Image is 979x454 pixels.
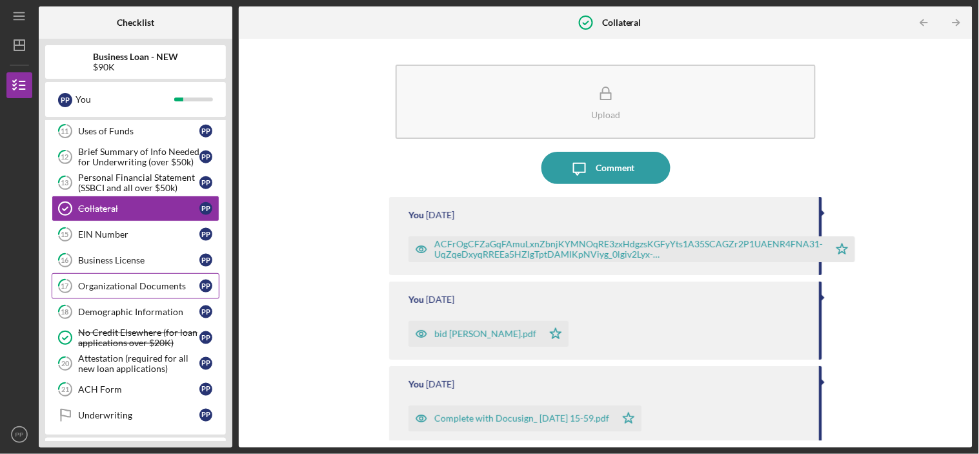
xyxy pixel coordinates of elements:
[6,422,32,448] button: PP
[93,52,178,62] b: Business Loan - NEW
[426,294,454,305] time: 2025-06-23 15:42
[409,406,641,431] button: Complete with Docusign_ [DATE] 15-59.pdf
[78,307,199,317] div: Demographic Information
[199,305,212,318] div: P P
[199,202,212,215] div: P P
[61,231,69,239] tspan: 15
[434,413,609,424] div: Complete with Docusign_ [DATE] 15-59.pdf
[52,118,219,144] a: 11Uses of FundsPP
[78,384,199,395] div: ACH Form
[61,256,70,265] tspan: 16
[52,222,219,247] a: 15EIN NumberPP
[78,229,199,240] div: EIN Number
[199,409,212,422] div: P P
[199,383,212,396] div: P P
[409,210,424,220] div: You
[409,236,855,262] button: ACFrOgCFZaGqFAmuLxnZbnjKYMNOqRE3zxHdgzsKGFyYts1A35SCAGZr2P1UAENR4FNA31-UqZqeDxyqRREEa5HZIgTptDAMI...
[541,152,671,184] button: Comment
[78,281,199,291] div: Organizational Documents
[52,144,219,170] a: 12Brief Summary of Info Needed for Underwriting (over $50k)PP
[199,150,212,163] div: P P
[409,321,569,347] button: bid [PERSON_NAME].pdf
[117,17,154,28] b: Checklist
[434,239,823,260] div: ACFrOgCFZaGqFAmuLxnZbnjKYMNOqRE3zxHdgzsKGFyYts1A35SCAGZr2P1UAENR4FNA31-UqZqeDxyqRREEa5HZIgTptDAMI...
[409,379,424,389] div: You
[78,410,199,420] div: Underwriting
[61,360,70,368] tspan: 20
[78,172,199,193] div: Personal Financial Statement (SSBCI and all over $50k)
[591,110,620,119] div: Upload
[199,357,212,370] div: P P
[409,294,424,305] div: You
[52,325,219,351] a: No Credit Elsewhere (for loan applications over $20K)PP
[78,203,199,214] div: Collateral
[396,65,815,139] button: Upload
[78,327,199,348] div: No Credit Elsewhere (for loan applications over $20K)
[52,273,219,299] a: 17Organizational DocumentsPP
[61,308,69,316] tspan: 18
[52,377,219,402] a: 21ACH FormPP
[61,179,69,187] tspan: 13
[78,126,199,136] div: Uses of Funds
[93,62,178,72] div: $90K
[52,351,219,377] a: 20Attestation (required for all new loan applications)PP
[61,153,69,161] tspan: 12
[61,127,69,136] tspan: 11
[52,170,219,196] a: 13Personal Financial Statement (SSBCI and all over $50k)PP
[426,379,454,389] time: 2025-06-16 19:51
[78,147,199,167] div: Brief Summary of Info Needed for Underwriting (over $50k)
[602,17,641,28] b: Collateral
[78,255,199,265] div: Business License
[596,152,635,184] div: Comment
[61,386,69,394] tspan: 21
[52,402,219,428] a: UnderwritingPP
[199,125,212,138] div: P P
[199,176,212,189] div: P P
[199,228,212,241] div: P P
[199,254,212,267] div: P P
[15,431,24,439] text: PP
[426,210,454,220] time: 2025-08-22 19:58
[52,299,219,325] a: 18Demographic InformationPP
[58,93,72,107] div: P P
[434,329,536,339] div: bid [PERSON_NAME].pdf
[61,282,70,291] tspan: 17
[78,353,199,374] div: Attestation (required for all new loan applications)
[199,280,212,293] div: P P
[199,331,212,344] div: P P
[52,196,219,222] a: CollateralPP
[52,247,219,273] a: 16Business LicensePP
[76,88,174,110] div: You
